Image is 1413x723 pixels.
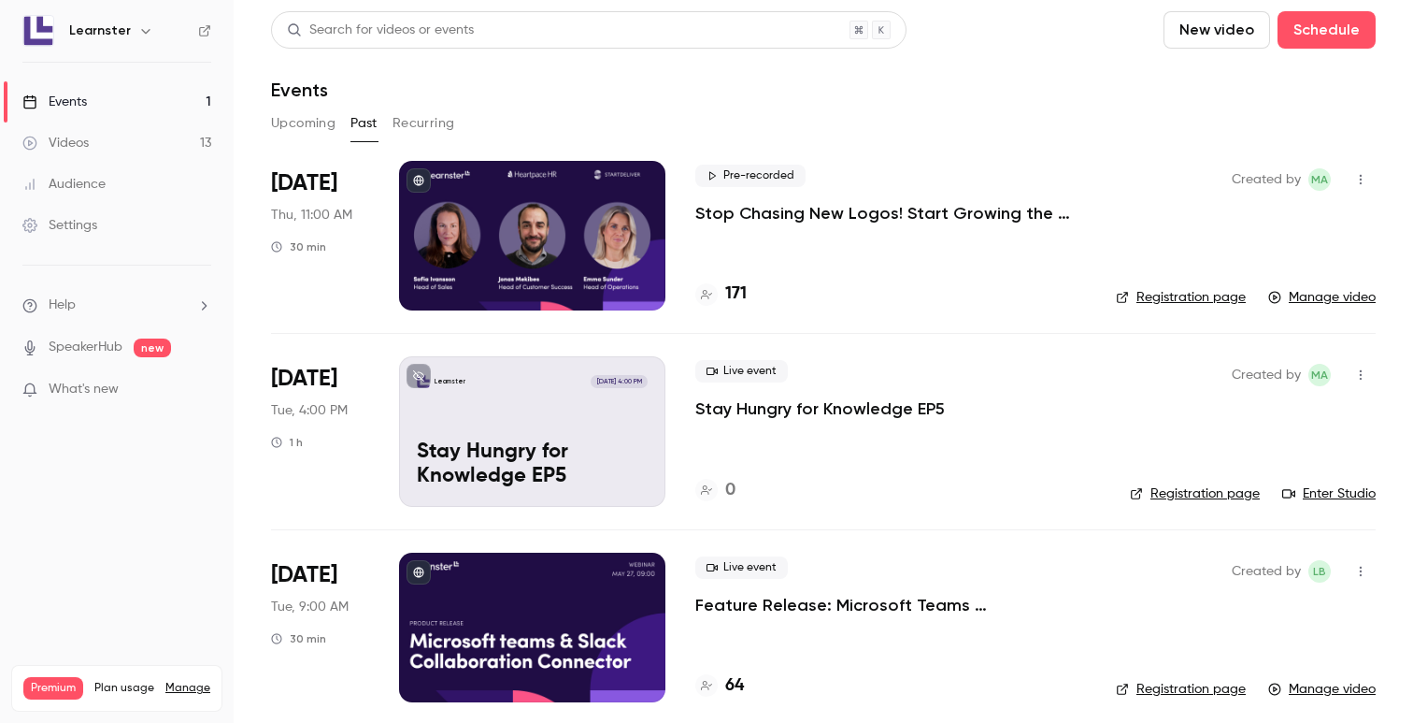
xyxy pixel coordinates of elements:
[69,22,131,40] h6: Learnster
[695,360,788,383] span: Live event
[725,478,735,503] h4: 0
[1232,364,1301,386] span: Created by
[1308,168,1331,191] span: Marcus Almén
[271,401,348,420] span: Tue, 4:00 PM
[1232,560,1301,583] span: Created by
[22,134,89,152] div: Videos
[591,375,647,388] span: [DATE] 4:00 PM
[417,441,648,489] p: Stay Hungry for Knowledge EP5
[399,356,665,506] a: Stay Hungry for Knowledge EP5Learnster[DATE] 4:00 PMStay Hungry for Knowledge EP5
[271,598,349,616] span: Tue, 9:00 AM
[1232,168,1301,191] span: Created by
[134,339,171,357] span: new
[695,673,744,699] a: 64
[695,478,735,503] a: 0
[22,93,87,111] div: Events
[189,382,211,398] iframe: Noticeable Trigger
[1268,680,1376,699] a: Manage video
[695,557,788,579] span: Live event
[271,631,326,646] div: 30 min
[1116,680,1246,699] a: Registration page
[695,202,1086,224] a: Stop Chasing New Logos! Start Growing the Ones You Have.
[271,239,326,254] div: 30 min
[435,377,465,386] p: Learnster
[271,206,352,224] span: Thu, 11:00 AM
[725,282,747,307] h4: 171
[22,296,211,315] li: help-dropdown-opener
[695,594,1086,616] a: Feature Release: Microsoft Teams Collaboration Connector / Slack Collaboration Connector
[271,435,303,450] div: 1 h
[287,21,474,40] div: Search for videos or events
[23,677,83,700] span: Premium
[1282,484,1376,503] a: Enter Studio
[271,79,328,101] h1: Events
[271,356,369,506] div: May 27 Tue, 4:00 PM (Europe/Stockholm)
[49,296,76,315] span: Help
[1277,11,1376,49] button: Schedule
[23,16,53,46] img: Learnster
[49,380,119,399] span: What's new
[695,165,806,187] span: Pre-recorded
[22,175,106,194] div: Audience
[1116,288,1246,307] a: Registration page
[392,108,455,138] button: Recurring
[725,673,744,699] h4: 64
[1308,364,1331,386] span: Marcus Almén
[49,338,122,357] a: SpeakerHub
[271,168,337,198] span: [DATE]
[1163,11,1270,49] button: New video
[271,553,369,702] div: May 27 Tue, 9:00 AM (Europe/Stockholm)
[1308,560,1331,583] span: Liam Basham
[695,398,945,420] a: Stay Hungry for Knowledge EP5
[271,161,369,311] div: Aug 21 Thu, 11:00 AM (Europe/Stockholm)
[1313,560,1326,583] span: LB
[271,364,337,394] span: [DATE]
[94,681,154,696] span: Plan usage
[271,560,337,590] span: [DATE]
[1311,364,1328,386] span: MA
[1268,288,1376,307] a: Manage video
[1130,484,1260,503] a: Registration page
[271,108,335,138] button: Upcoming
[165,681,210,696] a: Manage
[350,108,378,138] button: Past
[22,216,97,235] div: Settings
[1311,168,1328,191] span: MA
[695,282,747,307] a: 171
